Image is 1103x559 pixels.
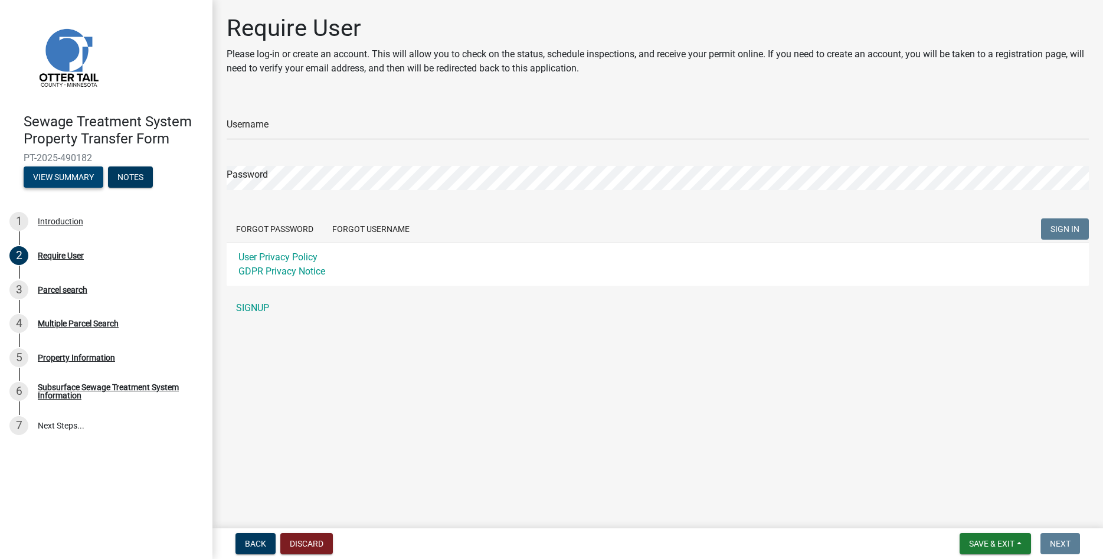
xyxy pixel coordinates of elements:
p: Please log-in or create an account. This will allow you to check on the status, schedule inspecti... [227,47,1089,76]
div: 4 [9,314,28,333]
div: Introduction [38,217,83,225]
h4: Sewage Treatment System Property Transfer Form [24,113,203,148]
a: User Privacy Policy [238,251,318,263]
button: Discard [280,533,333,554]
span: Next [1050,539,1071,548]
span: Save & Exit [969,539,1014,548]
span: SIGN IN [1050,224,1079,234]
a: SIGNUP [227,296,1089,320]
div: Multiple Parcel Search [38,319,119,328]
img: Otter Tail County, Minnesota [24,12,112,101]
wm-modal-confirm: Summary [24,173,103,182]
span: Back [245,539,266,548]
a: GDPR Privacy Notice [238,266,325,277]
button: Save & Exit [960,533,1031,554]
div: Subsurface Sewage Treatment System Information [38,383,194,400]
button: Next [1040,533,1080,554]
div: 1 [9,212,28,231]
div: 3 [9,280,28,299]
button: Forgot Password [227,218,323,240]
div: 6 [9,382,28,401]
div: 2 [9,246,28,265]
wm-modal-confirm: Notes [108,173,153,182]
h1: Require User [227,14,1089,43]
div: 7 [9,416,28,435]
div: Parcel search [38,286,87,294]
div: Require User [38,251,84,260]
div: Property Information [38,354,115,362]
div: 5 [9,348,28,367]
button: View Summary [24,166,103,188]
button: Back [235,533,276,554]
button: Forgot Username [323,218,419,240]
button: SIGN IN [1041,218,1089,240]
span: PT-2025-490182 [24,152,189,164]
button: Notes [108,166,153,188]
